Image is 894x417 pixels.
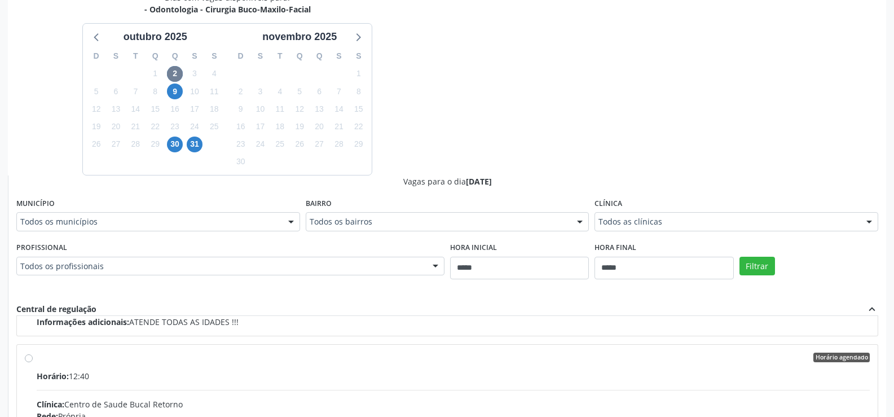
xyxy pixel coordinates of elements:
[310,216,566,227] span: Todos os bairros
[37,317,129,327] span: Informações adicionais:
[351,119,367,135] span: sábado, 22 de novembro de 2025
[253,119,268,135] span: segunda-feira, 17 de novembro de 2025
[187,66,202,82] span: sexta-feira, 3 de outubro de 2025
[16,303,96,315] div: Central de regulação
[233,137,249,152] span: domingo, 23 de novembro de 2025
[250,47,270,65] div: S
[253,84,268,99] span: segunda-feira, 3 de novembro de 2025
[349,47,368,65] div: S
[16,195,55,213] label: Município
[292,137,307,152] span: quarta-feira, 26 de novembro de 2025
[187,84,202,99] span: sexta-feira, 10 de outubro de 2025
[108,101,124,117] span: segunda-feira, 13 de outubro de 2025
[311,137,327,152] span: quinta-feira, 27 de novembro de 2025
[146,47,165,65] div: Q
[351,137,367,152] span: sábado, 29 de novembro de 2025
[89,84,104,99] span: domingo, 5 de outubro de 2025
[813,353,870,363] span: Horário agendado
[310,47,329,65] div: Q
[272,84,288,99] span: terça-feira, 4 de novembro de 2025
[331,119,347,135] span: sexta-feira, 21 de novembro de 2025
[16,175,878,187] div: Vagas para o dia
[292,101,307,117] span: quarta-feira, 12 de novembro de 2025
[127,84,143,99] span: terça-feira, 7 de outubro de 2025
[231,47,250,65] div: D
[329,47,349,65] div: S
[106,47,126,65] div: S
[233,154,249,170] span: domingo, 30 de novembro de 2025
[233,84,249,99] span: domingo, 2 de novembro de 2025
[292,84,307,99] span: quarta-feira, 5 de novembro de 2025
[311,101,327,117] span: quinta-feira, 13 de novembro de 2025
[89,137,104,152] span: domingo, 26 de outubro de 2025
[206,119,222,135] span: sábado, 25 de outubro de 2025
[258,29,341,45] div: novembro 2025
[331,137,347,152] span: sexta-feira, 28 de novembro de 2025
[351,66,367,82] span: sábado, 1 de novembro de 2025
[331,101,347,117] span: sexta-feira, 14 de novembro de 2025
[108,119,124,135] span: segunda-feira, 20 de outubro de 2025
[108,84,124,99] span: segunda-feira, 6 de outubro de 2025
[187,101,202,117] span: sexta-feira, 17 de outubro de 2025
[206,84,222,99] span: sábado, 11 de outubro de 2025
[37,316,870,328] div: ATENDE TODAS AS IDADES !!!
[147,84,163,99] span: quarta-feira, 8 de outubro de 2025
[311,84,327,99] span: quinta-feira, 6 de novembro de 2025
[167,66,183,82] span: quinta-feira, 2 de outubro de 2025
[466,176,492,187] span: [DATE]
[20,261,421,272] span: Todos os profissionais
[187,119,202,135] span: sexta-feira, 24 de outubro de 2025
[187,137,202,152] span: sexta-feira, 31 de outubro de 2025
[37,371,69,381] span: Horário:
[127,137,143,152] span: terça-feira, 28 de outubro de 2025
[167,101,183,117] span: quinta-feira, 16 de outubro de 2025
[86,47,106,65] div: D
[253,101,268,117] span: segunda-feira, 10 de novembro de 2025
[739,257,775,276] button: Filtrar
[127,101,143,117] span: terça-feira, 14 de outubro de 2025
[270,47,290,65] div: T
[37,370,870,382] div: 12:40
[147,66,163,82] span: quarta-feira, 1 de outubro de 2025
[89,119,104,135] span: domingo, 19 de outubro de 2025
[144,3,311,15] div: - Odontologia - Cirurgia Buco-Maxilo-Facial
[272,101,288,117] span: terça-feira, 11 de novembro de 2025
[598,216,855,227] span: Todos as clínicas
[206,66,222,82] span: sábado, 4 de outubro de 2025
[306,195,332,213] label: Bairro
[311,119,327,135] span: quinta-feira, 20 de novembro de 2025
[233,119,249,135] span: domingo, 16 de novembro de 2025
[147,137,163,152] span: quarta-feira, 29 de outubro de 2025
[594,195,622,213] label: Clínica
[167,119,183,135] span: quinta-feira, 23 de outubro de 2025
[167,84,183,99] span: quinta-feira, 9 de outubro de 2025
[127,119,143,135] span: terça-feira, 21 de outubro de 2025
[331,84,347,99] span: sexta-feira, 7 de novembro de 2025
[272,119,288,135] span: terça-feira, 18 de novembro de 2025
[866,303,878,315] i: expand_less
[89,101,104,117] span: domingo, 12 de outubro de 2025
[290,47,310,65] div: Q
[594,239,636,257] label: Hora final
[16,239,67,257] label: Profissional
[204,47,224,65] div: S
[351,84,367,99] span: sábado, 8 de novembro de 2025
[351,101,367,117] span: sábado, 15 de novembro de 2025
[185,47,205,65] div: S
[450,239,497,257] label: Hora inicial
[292,119,307,135] span: quarta-feira, 19 de novembro de 2025
[167,137,183,152] span: quinta-feira, 30 de outubro de 2025
[37,399,64,410] span: Clínica:
[272,137,288,152] span: terça-feira, 25 de novembro de 2025
[119,29,192,45] div: outubro 2025
[147,119,163,135] span: quarta-feira, 22 de outubro de 2025
[233,101,249,117] span: domingo, 9 de novembro de 2025
[253,137,268,152] span: segunda-feira, 24 de novembro de 2025
[206,101,222,117] span: sábado, 18 de outubro de 2025
[165,47,185,65] div: Q
[147,101,163,117] span: quarta-feira, 15 de outubro de 2025
[108,137,124,152] span: segunda-feira, 27 de outubro de 2025
[37,398,870,410] div: Centro de Saude Bucal Retorno
[126,47,146,65] div: T
[20,216,277,227] span: Todos os municípios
